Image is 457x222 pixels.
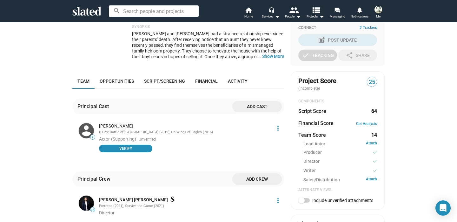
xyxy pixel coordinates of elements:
[228,79,248,84] span: Activity
[273,13,281,20] mat-icon: arrow_drop_down
[77,176,113,182] div: Principal Crew
[289,5,298,15] mat-icon: people
[144,79,185,84] span: Script/Screening
[139,137,156,142] span: Unverified
[268,7,274,13] mat-icon: headset_mic
[72,73,95,89] a: Team
[132,24,284,30] p: Synopsis
[302,52,309,59] mat-icon: check
[90,135,95,139] span: 9
[255,53,262,59] span: …
[232,173,282,185] button: Add crew
[262,13,280,20] div: Services
[303,158,320,165] span: Director
[237,6,260,20] a: Home
[99,210,115,215] span: Director
[99,130,270,135] div: D-Day: Battle of [GEOGRAPHIC_DATA] (2019), On Wings of Eagles (2016)
[334,7,340,13] mat-icon: forum
[298,77,336,85] span: Project Score
[356,121,377,126] a: Get Analysis
[298,34,377,46] button: Post Update
[302,50,334,61] div: Tracking
[298,188,377,193] div: Alternate Views
[99,197,168,203] a: [PERSON_NAME] [PERSON_NAME]
[373,158,377,164] mat-icon: check
[371,108,377,114] dd: 64
[99,136,110,142] span: Actor
[298,99,377,104] div: COMPONENTS
[373,168,377,174] mat-icon: check
[244,13,253,20] span: Home
[371,132,377,138] dd: 14
[298,50,337,61] button: Tracking
[303,168,316,174] span: Writer
[298,25,377,31] div: Connect
[348,6,371,20] a: Notifications
[260,6,282,20] button: Services
[346,50,370,61] div: Share
[103,145,149,152] span: Verify
[245,6,252,14] mat-icon: home
[312,198,373,203] span: Include unverified attachments
[318,13,325,20] mat-icon: arrow_drop_down
[360,25,377,31] span: 2 Trackers
[262,53,284,59] button: …Show More
[374,6,382,13] img: Rick Jay Glen
[351,13,368,20] span: Notifications
[330,13,345,20] span: Messaging
[298,132,326,138] dt: Team Score
[111,136,136,142] span: (Supporting)
[223,73,253,89] a: Activity
[319,34,357,46] div: Post Update
[274,124,282,132] mat-icon: more_vert
[77,79,89,84] span: Team
[366,177,377,183] a: Attach
[298,120,334,127] dt: Financial Score
[139,73,190,89] a: Script/Screening
[366,141,377,147] a: Attach
[303,141,325,147] span: Lead Actor
[190,73,223,89] a: Financial
[274,197,282,205] mat-icon: more_vert
[338,50,377,61] button: Share
[100,79,134,84] span: Opportunities
[295,13,302,20] mat-icon: arrow_drop_down
[95,73,139,89] a: Opportunities
[311,5,321,15] mat-icon: view_list
[237,101,277,112] span: Add cast
[232,101,282,112] button: Add cast
[367,78,377,87] span: 25
[298,108,326,114] dt: Script Score
[195,79,218,84] span: Financial
[285,13,301,20] div: People
[435,200,451,216] div: Open Intercom Messenger
[132,31,283,76] span: [PERSON_NAME] and [PERSON_NAME] had a strained relationship ever since their parents' death. Afte...
[99,204,270,209] div: Fortress (2021), Survive the Game (2021)
[326,6,348,20] a: Messaging
[304,6,326,20] button: Projects
[90,208,95,212] span: 34
[79,196,94,211] img: James Cullen Bressack
[373,149,377,156] mat-icon: check
[79,123,94,138] img: jesse kove
[371,4,386,21] button: Rick Jay GlenMe
[77,103,111,110] div: Principal Cast
[303,177,340,183] span: Sales/Distribution
[307,13,324,20] span: Projects
[282,6,304,20] button: People
[356,7,362,13] mat-icon: notifications
[237,173,277,185] span: Add crew
[99,145,152,152] button: Verify
[109,5,199,17] input: Search people and projects
[99,123,270,129] div: [PERSON_NAME]
[298,86,321,91] span: (incomplete)
[318,36,325,44] mat-icon: post_add
[346,52,353,59] mat-icon: share
[303,149,322,156] span: Producer
[376,13,381,20] span: Me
